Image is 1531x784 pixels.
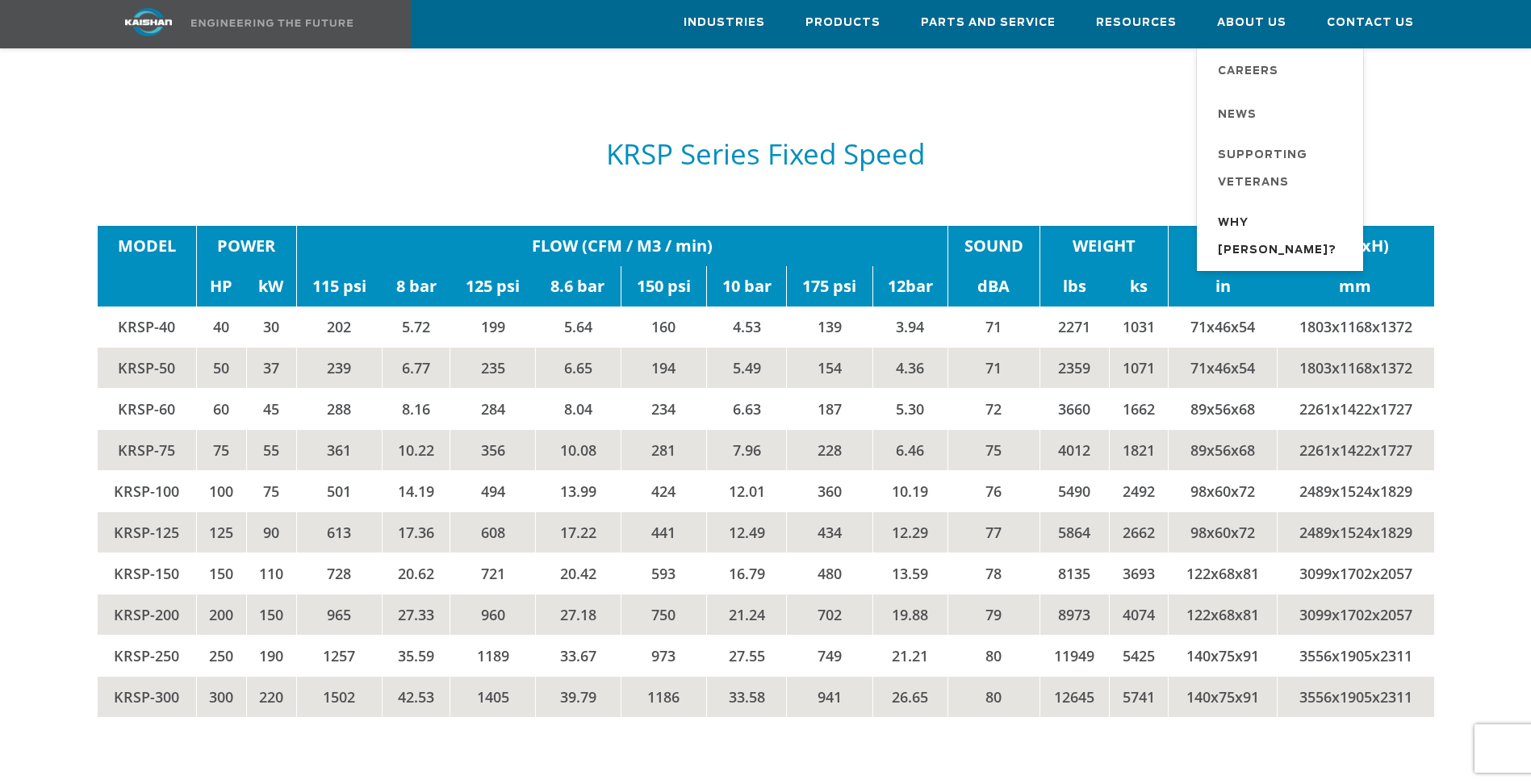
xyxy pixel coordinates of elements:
[621,430,706,471] td: 281
[450,389,535,430] td: 284
[1109,636,1169,677] td: 5425
[1109,307,1169,348] td: 1031
[535,430,621,471] td: 10.08
[1109,594,1169,636] td: 4074
[98,553,197,594] td: KRSP-150
[947,677,1039,718] td: 80
[98,430,197,471] td: KRSP-75
[296,389,382,430] td: 288
[450,266,535,307] td: 125 psi
[621,307,706,348] td: 160
[191,19,353,27] img: Engineering the future
[1039,512,1109,553] td: 5864
[947,226,1039,266] td: SOUND
[787,677,872,718] td: 941
[805,14,881,32] span: Products
[1039,594,1109,636] td: 8973
[1217,1,1286,44] a: About Us
[98,677,197,718] td: KRSP-300
[621,389,706,430] td: 234
[196,553,246,594] td: 150
[98,594,197,636] td: KRSP-200
[947,553,1039,594] td: 78
[535,266,621,307] td: 8.6 bar
[196,430,246,471] td: 75
[196,677,246,718] td: 300
[450,636,535,677] td: 1189
[98,226,197,266] td: MODEL
[947,266,1039,307] td: dBA
[1169,677,1277,718] td: 140x75x91
[947,307,1039,348] td: 71
[246,471,296,512] td: 75
[1109,512,1169,553] td: 2662
[1039,553,1109,594] td: 8135
[98,307,197,348] td: KRSP-40
[1039,307,1109,348] td: 2271
[535,677,621,718] td: 39.79
[246,512,296,553] td: 90
[1202,136,1363,203] a: Supporting Veterans
[1039,430,1109,471] td: 4012
[684,14,765,32] span: Industries
[296,226,947,266] td: FLOW (CFM / M3 / min)
[382,389,450,430] td: 8.16
[1277,307,1433,348] td: 1803x1168x1372
[1169,266,1277,307] td: in
[382,553,450,594] td: 20.62
[88,8,209,36] img: kaishan logo
[296,636,382,677] td: 1257
[296,266,382,307] td: 115 psi
[707,389,787,430] td: 6.63
[707,512,787,553] td: 12.49
[1327,14,1414,32] span: Contact Us
[1202,92,1363,136] a: News
[382,594,450,636] td: 27.33
[1109,430,1169,471] td: 1821
[1109,348,1169,389] td: 1071
[1218,58,1278,85] span: Careers
[621,677,706,718] td: 1186
[1169,430,1277,471] td: 89x56x68
[1327,1,1414,44] a: Contact Us
[246,553,296,594] td: 110
[805,1,881,44] a: Products
[1169,226,1434,266] td: DIMENSIONS (LxWxH)
[872,636,947,677] td: 21.21
[196,471,246,512] td: 100
[947,430,1039,471] td: 75
[296,677,382,718] td: 1502
[382,307,450,348] td: 5.72
[246,430,296,471] td: 55
[707,677,787,718] td: 33.58
[621,594,706,636] td: 750
[98,512,197,553] td: KRSP-125
[1277,553,1433,594] td: 3099x1702x2057
[98,636,197,677] td: KRSP-250
[382,430,450,471] td: 10.22
[296,348,382,389] td: 239
[196,307,246,348] td: 40
[621,512,706,553] td: 441
[872,348,947,389] td: 4.36
[98,348,197,389] td: KRSP-50
[707,471,787,512] td: 12.01
[1169,594,1277,636] td: 122x68x81
[296,471,382,512] td: 501
[621,348,706,389] td: 194
[707,430,787,471] td: 7.96
[1277,636,1433,677] td: 3556x1905x2311
[872,266,947,307] td: 12bar
[450,430,535,471] td: 356
[1169,307,1277,348] td: 71x46x54
[1277,512,1433,553] td: 2489x1524x1829
[787,307,872,348] td: 139
[947,512,1039,553] td: 77
[872,512,947,553] td: 12.29
[246,636,296,677] td: 190
[1169,348,1277,389] td: 71x46x54
[196,226,296,266] td: POWER
[382,471,450,512] td: 14.19
[1039,636,1109,677] td: 11949
[450,307,535,348] td: 199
